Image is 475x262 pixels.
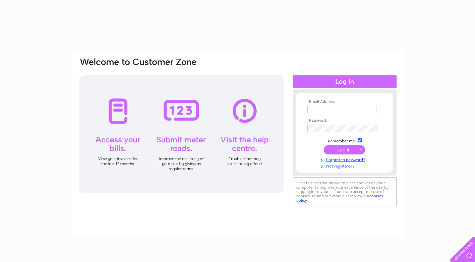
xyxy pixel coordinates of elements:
a: cookies policy [296,194,383,203]
th: Email Address: [306,100,383,104]
input: Submit [324,145,365,154]
a: Forgotten password? [307,156,383,162]
a: Not registered? [307,162,383,169]
td: Remember me? [306,137,383,144]
th: Password: [306,118,383,123]
div: Clear Business would like to place cookies on your computer to improve your experience of the sit... [293,177,397,206]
